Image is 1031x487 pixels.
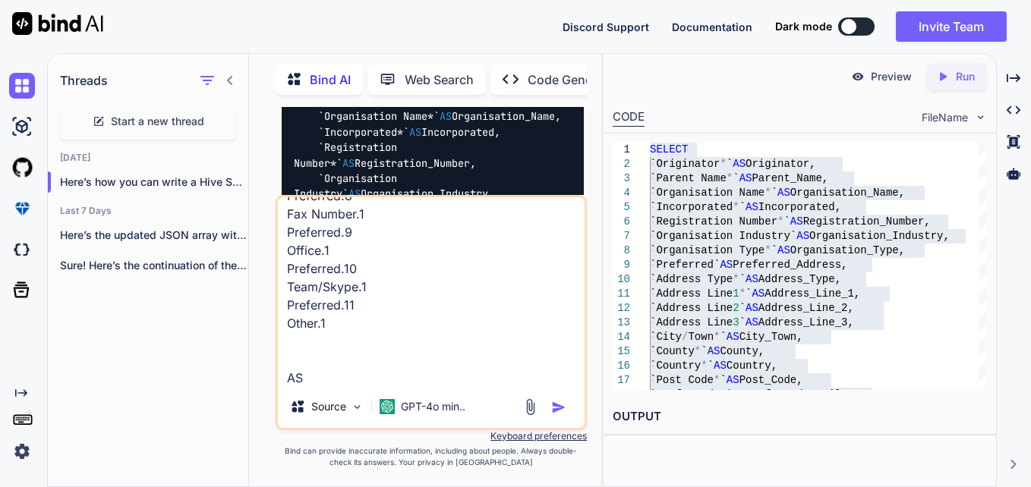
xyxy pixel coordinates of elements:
img: Bind AI [12,12,103,35]
span: `Originator [650,158,720,170]
button: Documentation [672,19,752,35]
span: Preferred_Email, [746,388,847,401]
span: .1 [714,388,727,401]
p: Source [311,399,346,414]
div: 16 [613,359,630,373]
span: Post_Code, [739,374,803,386]
span: `Address Line [650,316,733,328]
span: Organisation_Type, [790,244,905,256]
img: settings [9,438,35,464]
p: Bind can provide inaccurate information, including about people. Always double-check its answers.... [276,445,588,468]
span: AS [727,331,739,343]
span: Parent_Name, [752,172,829,184]
p: Run [956,69,975,84]
p: Bind AI [310,71,351,89]
span: `Organisation Name [650,187,765,199]
img: icon [551,400,566,415]
img: preview [851,70,865,83]
button: Invite Team [896,11,1007,42]
div: 1 [613,143,630,157]
span: `Address Line [650,302,733,314]
span: Preferred_Address, [733,259,848,271]
button: Discord Support [563,19,649,35]
span: ` [746,287,752,300]
span: ` [771,244,777,256]
p: Here’s how you can write a Hive SQL quer... [60,174,248,190]
span: / [682,331,688,343]
textarea: similarly make a query to write the fol;lowing - Organisation* Prefix First Name* Last Name* Job ... [278,197,585,385]
div: 6 [613,215,630,229]
img: ai-studio [9,114,35,140]
span: AS [777,187,790,199]
span: ` [702,345,708,357]
p: Preview [871,69,912,84]
span: SELECT [650,143,688,156]
span: Originator, [746,158,815,170]
span: AS [746,316,758,328]
span: ` [727,158,733,170]
span: AS [746,273,758,285]
div: 13 [613,316,630,330]
span: ` [708,360,714,372]
span: `Preferred [650,388,714,401]
img: githubLight [9,155,35,181]
span: `Organisation Type [650,244,765,256]
span: Documentation [672,20,752,33]
div: 7 [613,229,630,243]
div: 11 [613,287,630,301]
div: 2 [613,157,630,171]
span: ` [739,302,746,314]
span: `County [650,345,695,357]
p: Code Generator [528,71,620,89]
img: premium [9,196,35,222]
span: AS [348,187,361,201]
div: 10 [613,272,630,287]
div: 9 [613,258,630,272]
div: 4 [613,186,630,200]
span: Address_Type, [758,273,841,285]
span: County, [720,345,765,357]
span: ` [739,316,746,328]
span: `Address Line [650,287,733,300]
span: Address_Line_3, [758,316,854,328]
span: `Preferred` [650,259,720,271]
span: ` [720,374,727,386]
h1: Threads [60,71,108,90]
span: AS [708,345,720,357]
span: ` [733,172,739,184]
span: `Registration Number [650,215,777,228]
span: AS [777,244,790,256]
p: GPT-4o min.. [401,399,465,414]
span: AS [714,360,727,372]
span: 2 [733,302,739,314]
span: AS [727,374,739,386]
span: 3 [733,316,739,328]
span: AS [720,259,733,271]
span: `Post Code [650,374,714,386]
span: `Address Type [650,273,733,285]
span: `City [650,331,682,343]
span: ` [771,187,777,199]
span: AS [739,172,752,184]
span: `Country [650,360,701,372]
img: Pick Models [351,401,364,413]
img: darkCloudIdeIcon [9,237,35,262]
span: `Organisation Industry` [650,230,796,242]
span: Country, [727,360,777,372]
span: Dark mode [775,19,832,34]
div: 8 [613,243,630,258]
span: ` [739,201,746,213]
span: AS [790,215,803,228]
span: ` [739,273,746,285]
span: AS [409,125,421,139]
span: Town [689,331,714,343]
span: ` [720,331,727,343]
div: 3 [613,171,630,186]
h2: Last 7 Days [48,205,248,217]
span: Address_Line_1, [765,287,861,300]
div: 17 [613,373,630,388]
div: 12 [613,301,630,316]
span: Organisation_Industry, [809,230,950,242]
span: Incorporated, [758,201,841,213]
span: Discord Support [563,20,649,33]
